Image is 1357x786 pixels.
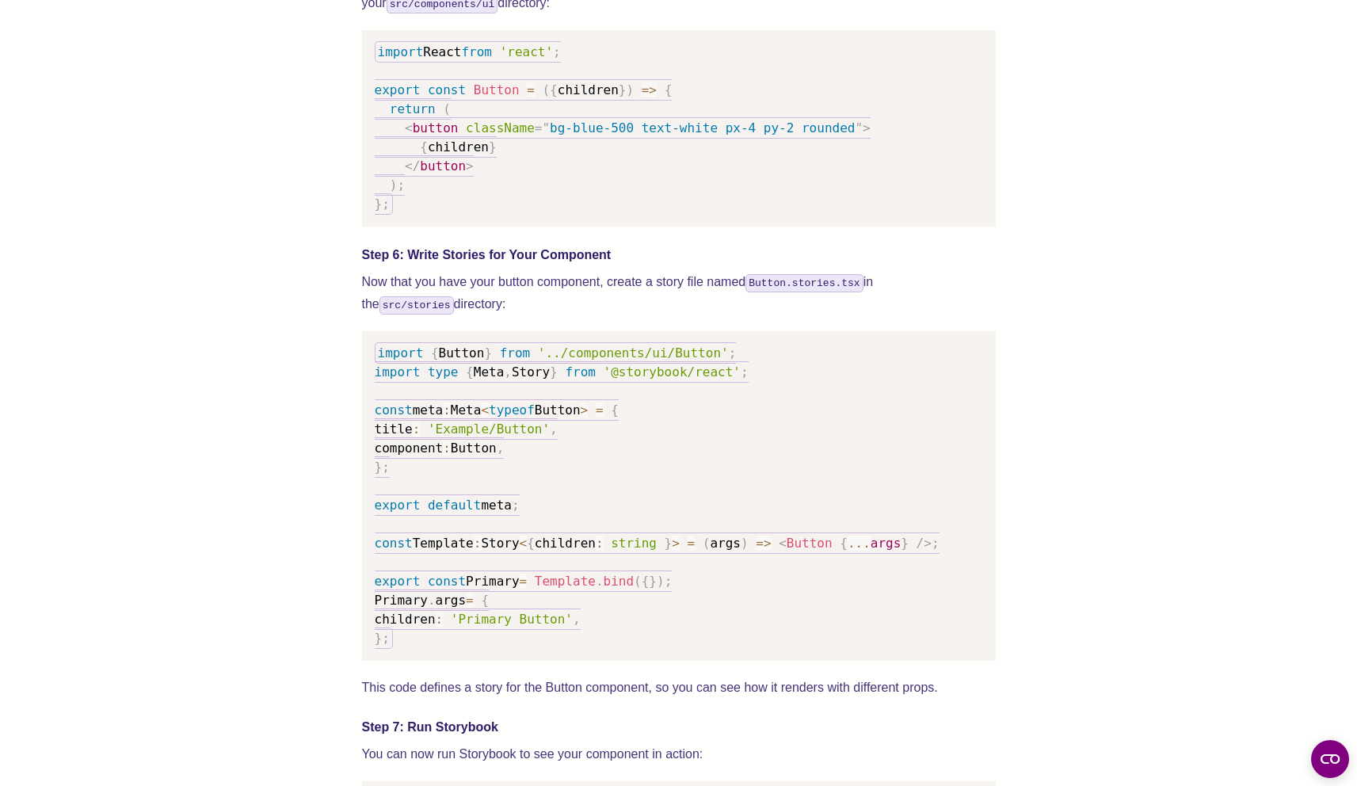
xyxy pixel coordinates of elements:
[474,536,482,551] span: :
[466,158,474,174] span: >
[500,345,531,361] span: from
[420,139,428,155] span: {
[375,574,421,589] span: export
[436,593,467,608] span: args
[428,82,466,97] span: const
[550,82,558,97] span: {
[375,498,421,513] span: export
[466,593,474,608] span: =
[611,403,619,418] span: {
[362,718,996,737] h4: Step 7: Run Storybook
[375,593,428,608] span: Primary
[382,460,390,475] span: ;
[474,82,520,97] span: Button
[665,82,673,97] span: {
[520,574,528,589] span: =
[390,177,398,193] span: )
[573,612,581,627] span: ,
[710,536,741,551] span: args
[604,574,635,589] span: bind
[745,274,863,292] code: Button.stories.tsx
[550,120,855,135] span: bg-blue-500 text-white px-4 py-2 rounded
[535,536,596,551] span: children
[550,364,558,380] span: }
[451,441,497,456] span: Button
[461,44,492,59] span: from
[378,44,424,59] span: import
[375,536,413,551] span: const
[535,403,581,418] span: Button
[397,177,405,193] span: ;
[443,101,451,116] span: (
[375,364,421,380] span: import
[375,196,383,212] span: }
[542,120,550,135] span: "
[787,536,833,551] span: Button
[428,364,459,380] span: type
[756,536,771,551] span: =>
[362,246,996,265] h4: Step 6: Write Stories for Your Component
[520,536,528,551] span: <
[535,574,596,589] span: Template
[375,441,444,456] span: component
[466,364,474,380] span: {
[688,536,696,551] span: =
[390,101,436,116] span: return
[642,574,650,589] span: {
[535,120,543,135] span: =
[596,536,604,551] span: :
[542,82,550,97] span: (
[489,403,535,418] span: typeof
[375,612,436,627] span: children
[428,574,466,589] span: const
[565,364,596,380] span: from
[436,612,444,627] span: :
[451,403,482,418] span: Meta
[375,460,383,475] span: }
[634,574,642,589] span: (
[527,536,535,551] span: {
[439,345,485,361] span: Button
[497,441,505,456] span: ,
[481,536,519,551] span: Story
[481,498,512,513] span: meta
[657,574,665,589] span: )
[379,296,454,315] code: src/stories
[413,422,421,437] span: :
[443,403,451,418] span: :
[405,120,413,135] span: <
[1311,740,1349,778] button: Open CMP widget
[431,345,439,361] span: {
[604,364,741,380] span: '@storybook/react'
[466,574,519,589] span: Primary
[413,120,459,135] span: button
[375,403,413,418] span: const
[428,498,481,513] span: default
[423,44,461,59] span: React
[413,403,444,418] span: meta
[901,536,909,551] span: }
[729,345,737,361] span: ;
[741,536,749,551] span: )
[553,44,561,59] span: ;
[466,120,535,135] span: className
[362,271,996,315] p: Now that you have your button component, create a story file named in the directory:
[703,536,711,551] span: (
[378,345,424,361] span: import
[611,536,657,551] span: string
[481,403,489,418] span: <
[932,536,940,551] span: ;
[550,422,558,437] span: ,
[848,536,871,551] span: ...
[558,82,619,97] span: children
[581,403,589,418] span: >
[481,593,489,608] span: {
[741,364,749,380] span: ;
[428,422,550,437] span: 'Example/Button'
[375,422,413,437] span: title
[917,536,932,551] span: />
[626,82,634,97] span: )
[474,364,505,380] span: Meta
[672,536,680,551] span: >
[619,82,627,97] span: }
